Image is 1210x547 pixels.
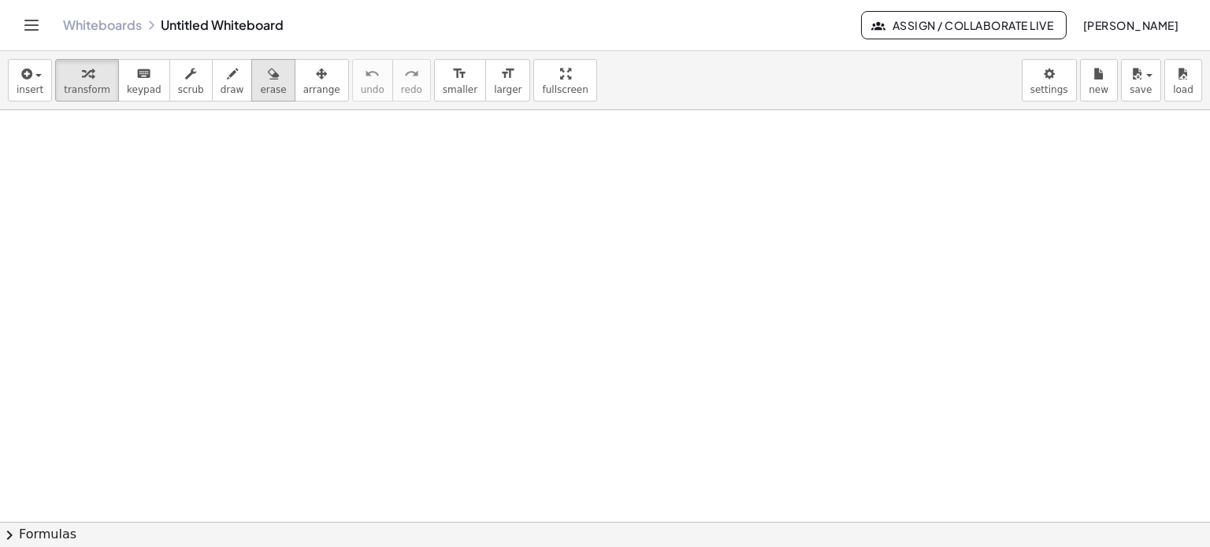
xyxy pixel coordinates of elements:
[1173,84,1193,95] span: load
[1130,84,1152,95] span: save
[212,59,253,102] button: draw
[295,59,349,102] button: arrange
[485,59,530,102] button: format_sizelarger
[251,59,295,102] button: erase
[260,84,286,95] span: erase
[533,59,596,102] button: fullscreen
[1030,84,1068,95] span: settings
[352,59,393,102] button: undoundo
[861,11,1067,39] button: Assign / Collaborate Live
[1082,18,1178,32] span: [PERSON_NAME]
[1022,59,1077,102] button: settings
[365,65,380,83] i: undo
[401,84,422,95] span: redo
[443,84,477,95] span: smaller
[169,59,213,102] button: scrub
[55,59,119,102] button: transform
[1121,59,1161,102] button: save
[452,65,467,83] i: format_size
[303,84,340,95] span: arrange
[118,59,170,102] button: keyboardkeypad
[494,84,521,95] span: larger
[19,13,44,38] button: Toggle navigation
[542,84,588,95] span: fullscreen
[404,65,419,83] i: redo
[500,65,515,83] i: format_size
[63,17,142,33] a: Whiteboards
[178,84,204,95] span: scrub
[1080,59,1118,102] button: new
[1070,11,1191,39] button: [PERSON_NAME]
[434,59,486,102] button: format_sizesmaller
[221,84,244,95] span: draw
[17,84,43,95] span: insert
[8,59,52,102] button: insert
[874,18,1053,32] span: Assign / Collaborate Live
[392,59,431,102] button: redoredo
[64,84,110,95] span: transform
[1164,59,1202,102] button: load
[136,65,151,83] i: keyboard
[127,84,161,95] span: keypad
[361,84,384,95] span: undo
[1089,84,1108,95] span: new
